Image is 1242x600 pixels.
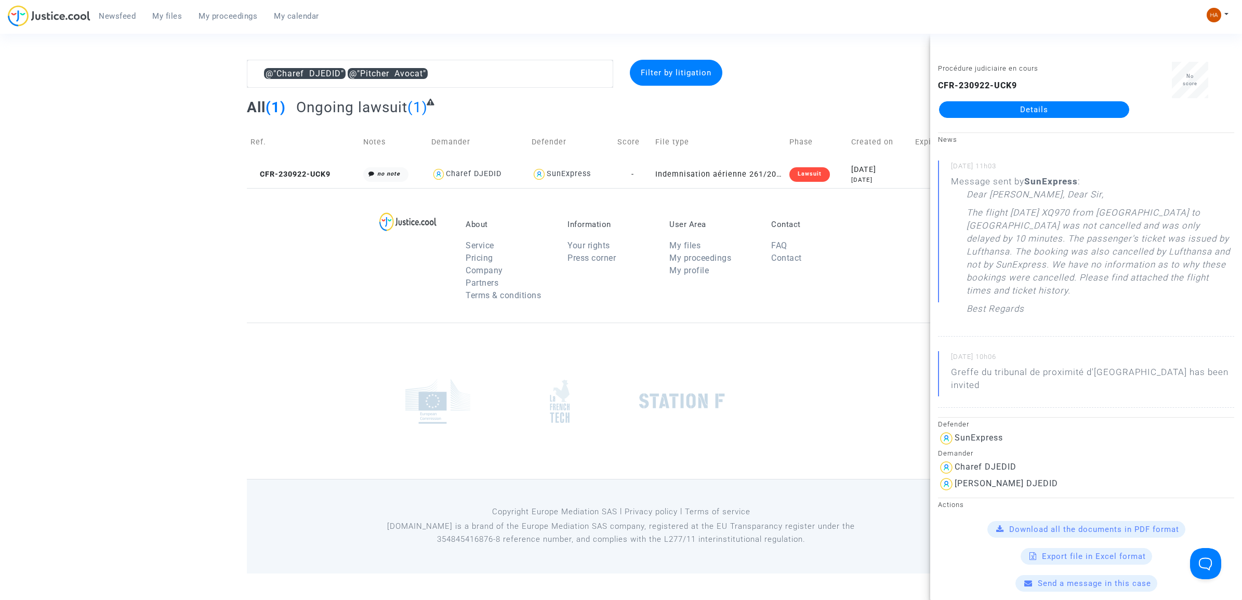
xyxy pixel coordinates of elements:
[446,169,501,178] div: Charef DJEDID
[786,124,848,161] td: Phase
[911,124,972,161] td: Expires on
[466,220,552,229] p: About
[771,220,857,229] p: Contact
[199,11,257,21] span: My proceedings
[532,167,547,182] img: icon-user.svg
[547,169,591,178] div: SunExpress
[550,379,570,423] img: french_tech.png
[848,124,911,161] td: Created on
[951,352,1234,366] small: [DATE] 10h06
[939,101,1129,118] a: Details
[938,449,973,457] small: Demander
[771,253,802,263] a: Contact
[851,176,908,184] div: [DATE]
[385,505,858,518] p: Copyright Europe Mediation SAS l Privacy policy l Terms of service
[247,99,266,116] span: All
[407,99,428,116] span: (1)
[431,167,446,182] img: icon-user.svg
[851,164,908,176] div: [DATE]
[274,11,319,21] span: My calendar
[967,206,1234,302] p: The flight [DATE] XQ970 from [GEOGRAPHIC_DATA] to [GEOGRAPHIC_DATA] was not cancelled and was onl...
[250,170,331,179] span: CFR-230922-UCK9
[405,379,470,424] img: europe_commision.png
[938,64,1038,72] small: Procédure judiciaire en cours
[652,124,786,161] td: File type
[190,8,266,24] a: My proceedings
[967,188,1104,206] p: Dear [PERSON_NAME], Dear Sir,
[379,212,437,231] img: logo-lg.svg
[377,170,400,177] i: no note
[938,420,969,428] small: Defender
[938,476,955,492] img: icon-user.svg
[938,430,955,447] img: icon-user.svg
[360,124,428,161] td: Notes
[669,265,709,275] a: My profile
[1190,548,1221,579] iframe: Help Scout Beacon - Open
[639,393,725,409] img: stationf.png
[99,11,136,21] span: Newsfeed
[951,366,1234,397] p: Greffe du tribunal de proximité d'[GEOGRAPHIC_DATA] has been invited
[8,5,90,26] img: jc-logo.svg
[967,302,1024,321] p: Best Regards
[955,433,1003,443] div: SunExpress
[567,220,654,229] p: Information
[567,241,610,250] a: Your rights
[1024,176,1078,186] b: SunExpress
[614,124,652,161] td: Score
[385,520,858,546] p: [DOMAIN_NAME] is a brand of the Europe Mediation SAS company, registered at the EU Transparancy r...
[938,501,964,509] small: Actions
[1009,525,1179,534] span: Download all the documents in PDF format
[938,136,957,143] small: News
[266,99,286,116] span: (1)
[955,462,1016,472] div: Charef DJEDID
[296,99,407,116] span: Ongoing lawsuit
[428,124,528,161] td: Demander
[1183,73,1197,86] span: No score
[466,290,541,300] a: Terms & conditions
[669,253,731,263] a: My proceedings
[938,81,1017,90] b: CFR-230922-UCK9
[266,8,327,24] a: My calendar
[466,278,498,288] a: Partners
[771,241,787,250] a: FAQ
[641,68,711,77] span: Filter by litigation
[1042,552,1146,561] span: Export file in Excel format
[652,161,786,188] td: Indemnisation aérienne 261/2004
[938,459,955,476] img: icon-user.svg
[567,253,616,263] a: Press corner
[144,8,190,24] a: My files
[466,265,503,275] a: Company
[466,253,493,263] a: Pricing
[466,241,494,250] a: Service
[631,170,634,179] span: -
[152,11,182,21] span: My files
[951,175,1234,321] div: Message sent by :
[1207,8,1221,22] img: 22dc1d0bfbbeab22b7bf4ea1ae935dc9
[247,124,360,161] td: Ref.
[951,162,1234,175] small: [DATE] 11h03
[669,220,756,229] p: User Area
[90,8,144,24] a: Newsfeed
[789,167,830,182] div: Lawsuit
[955,478,1058,488] div: [PERSON_NAME] DJEDID
[669,241,701,250] a: My files
[528,124,614,161] td: Defender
